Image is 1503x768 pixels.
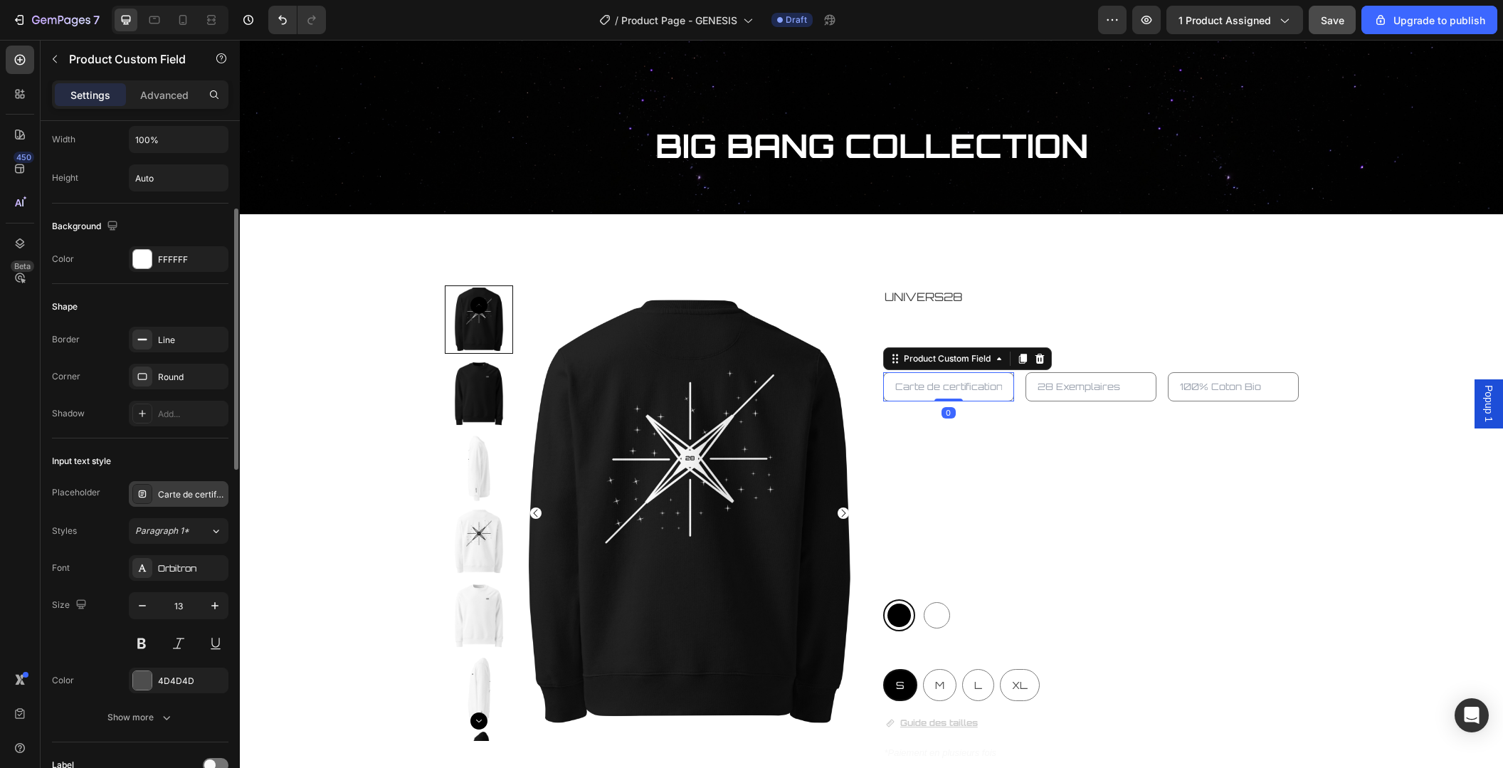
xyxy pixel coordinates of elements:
[1455,698,1489,732] div: Open Intercom Messenger
[52,300,78,313] div: Shape
[786,332,917,362] input: 28 Exemplaires
[205,616,273,684] img: Stellar Light
[643,603,691,624] legend: Taille: S
[643,411,1058,507] p: Genesis incarne l’instant où tout prend vie. Comme l’origine de l’univers, cette pièce symbolise ...
[772,639,788,651] span: XL
[1242,345,1256,382] span: Popup 1
[1361,6,1497,34] button: Upgrade to publish
[52,133,75,146] div: Width
[643,246,1059,269] h2: UNIVERS28
[268,6,326,34] div: Undo/Redo
[129,518,228,544] button: Paragraph 1*
[643,332,774,362] input: Carte de certification
[643,533,764,554] legend: Couleur: Dark Matter
[1309,6,1356,34] button: Save
[52,596,90,615] div: Size
[205,320,273,388] img: Dark Matter
[656,639,665,651] span: S
[158,253,225,266] div: FFFFFF
[158,488,225,501] div: Carte de certification
[1166,6,1303,34] button: 1 product assigned
[290,468,302,479] button: Carousel Back Arrow
[52,217,121,236] div: Background
[1178,13,1271,28] span: 1 product assigned
[52,455,111,468] div: Input text style
[140,88,189,102] p: Advanced
[621,13,737,28] span: Product Page - GENESIS
[643,673,741,694] a: Guide des tailles
[52,674,74,687] div: Color
[158,675,225,688] div: 4D4D4D
[107,710,174,725] div: Show more
[93,11,100,28] p: 7
[702,367,716,379] div: 0
[14,152,34,163] div: 450
[598,468,609,479] button: Carousel Next Arrow
[205,690,273,758] img: Dark Matter
[1321,14,1344,26] span: Save
[6,6,106,34] button: 7
[70,88,110,102] p: Settings
[158,371,225,384] div: Round
[52,333,80,346] div: Border
[645,707,757,718] i: *Paiement en plusieurs fois
[52,172,78,184] div: Height
[615,13,618,28] span: /
[69,51,190,68] p: Product Custom Field
[231,673,248,690] button: Carousel Next Arrow
[158,334,225,347] div: Line
[135,525,189,537] span: Paragraph 1*
[52,370,80,383] div: Corner
[52,407,85,420] div: Shadow
[928,332,1059,362] input: 100% Coton Bio
[52,525,77,537] div: Styles
[11,261,34,272] div: Beta
[158,562,225,575] div: Orbitron
[1373,13,1485,28] div: Upgrade to publish
[130,165,228,191] input: Auto
[661,312,754,325] div: Product Custom Field
[660,675,738,691] p: Guide des tailles
[240,40,1503,768] iframe: Design area
[52,253,74,265] div: Color
[231,257,248,274] button: Carousel Back Arrow
[643,280,1059,321] h2: GENESIS SWEAT-SHIRT
[786,14,807,26] span: Draft
[695,639,705,651] span: M
[52,486,100,499] div: Placeholder
[205,394,273,462] img: Stellar Light
[734,639,742,651] span: L
[205,468,273,536] img: Stellar Light
[130,127,228,152] input: Auto
[52,562,70,574] div: Font
[158,408,225,421] div: Add...
[52,705,228,730] button: Show more
[279,246,621,701] img: Dark Matter
[205,542,273,610] img: Stellar Light
[643,373,699,396] div: €210,00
